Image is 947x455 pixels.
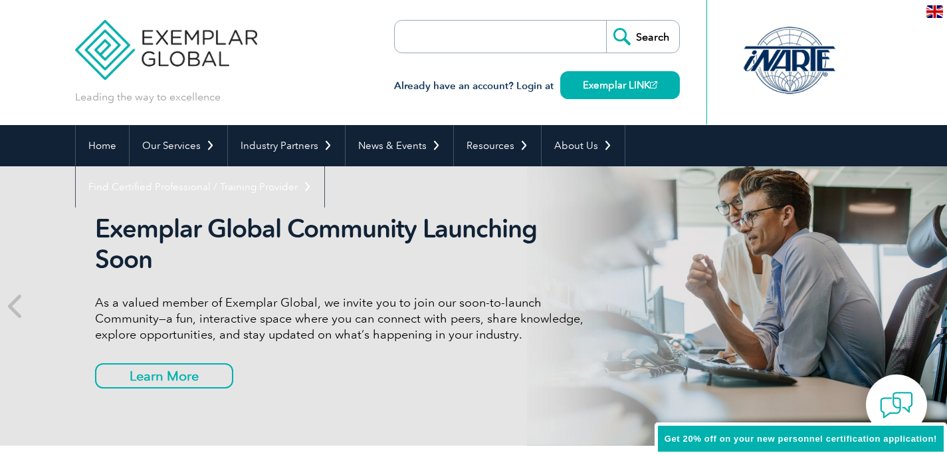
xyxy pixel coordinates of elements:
[394,78,680,94] h3: Already have an account? Login at
[76,125,129,166] a: Home
[542,125,625,166] a: About Us
[95,214,593,275] h2: Exemplar Global Community Launching Soon
[76,166,324,208] a: Find Certified Professional / Training Provider
[606,21,679,53] input: Search
[130,125,227,166] a: Our Services
[95,363,233,388] a: Learn More
[75,90,221,104] p: Leading the way to excellence
[346,125,453,166] a: News & Events
[650,81,657,88] img: open_square.png
[926,5,943,18] img: en
[228,125,345,166] a: Industry Partners
[665,434,937,444] span: Get 20% off on your new personnel certification application!
[95,295,593,343] p: As a valued member of Exemplar Global, we invite you to join our soon-to-launch Community—a fun, ...
[454,125,541,166] a: Resources
[880,388,913,422] img: contact-chat.png
[560,71,680,99] a: Exemplar LINK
